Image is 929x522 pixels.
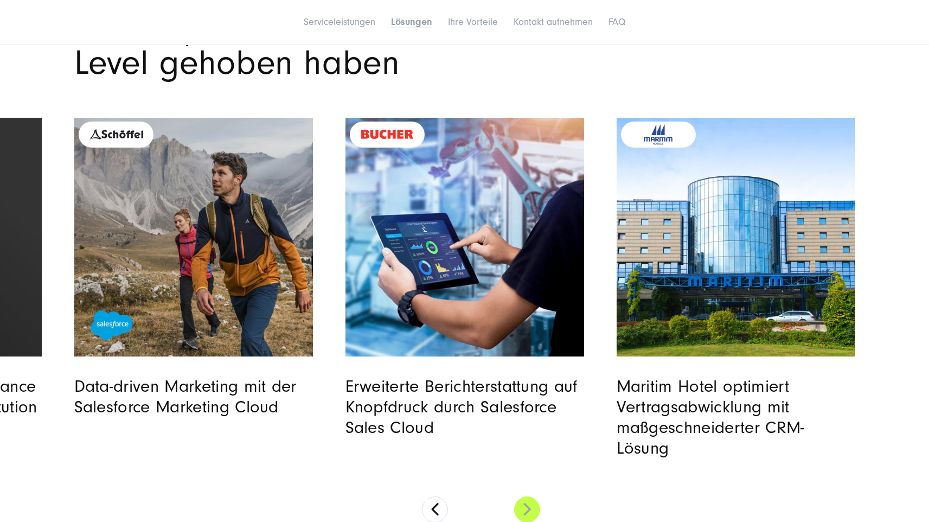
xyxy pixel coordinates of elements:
[74,377,297,417] a: Data-driven Marketing mit der Salesforce Marketing Cloud
[345,377,578,437] a: Erweiterte Berichterstattung auf Knopfdruck durch Salesforce Sales Cloud
[74,14,855,80] h2: Marken, die wir mit Salesforce auf das nächste Level gehoben haben
[304,16,375,28] a: Serviceleistungen
[74,118,313,357] a: Read full post: Schöffel | B2C-Strategie Salesforce Marketing Cloud | SUNZINET
[391,16,432,28] a: Lösungen
[617,377,805,458] a: Maritim Hotel optimiert Vertragsabwicklung mit maßgeschneiderter CRM-Lösung
[608,16,625,28] a: FAQ
[617,118,855,357] a: Featured image: Salesforce CRM Beratung und Custom Developemnt Agentur SUNZINET - Read full post:...
[345,118,584,357] a: Read full post: Bucher Automation AG | Salesforce Sales Cloud Beratung & Implementierung
[617,118,855,357] img: Salesforce CRM Beratung und Custom Developemnt Agentur SUNZINET
[360,129,414,140] img: Bucher-automatiom-logo
[514,16,593,28] a: Kontakt aufnehmen
[89,128,143,141] img: logo_schoeffel-2
[448,16,498,28] a: Ihre Vorteile
[644,124,672,145] img: Maritim_Hotelgesellschaft_individuelle_CRM_Lösung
